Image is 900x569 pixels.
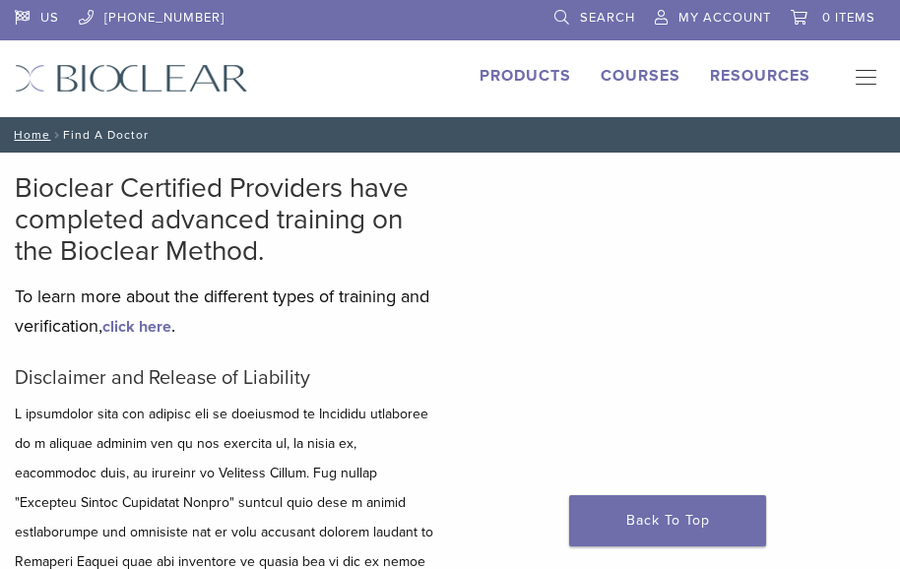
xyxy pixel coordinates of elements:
[480,66,571,86] a: Products
[569,495,766,546] a: Back To Top
[15,64,248,93] img: Bioclear
[822,10,875,26] span: 0 items
[580,10,635,26] span: Search
[710,66,810,86] a: Resources
[15,282,435,341] p: To learn more about the different types of training and verification, .
[15,172,435,267] h2: Bioclear Certified Providers have completed advanced training on the Bioclear Method.
[15,366,435,390] h5: Disclaimer and Release of Liability
[678,10,771,26] span: My Account
[8,128,50,142] a: Home
[102,317,171,337] a: click here
[50,130,63,140] span: /
[840,64,885,94] nav: Primary Navigation
[601,66,680,86] a: Courses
